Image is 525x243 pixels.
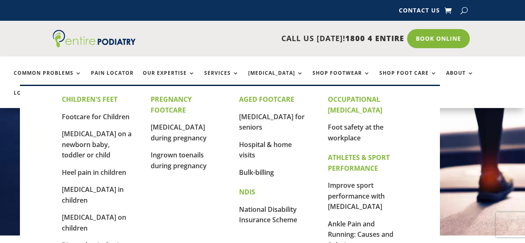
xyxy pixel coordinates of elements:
a: Common Problems [14,70,82,88]
a: Heel pain in children [62,168,126,177]
a: [MEDICAL_DATA] for seniors [239,112,305,132]
a: Footcare for Children [62,112,129,121]
strong: CHILDREN'S FEET [62,95,117,104]
a: [MEDICAL_DATA] during pregnancy [151,123,207,142]
strong: OCCUPATIONAL [MEDICAL_DATA] [328,95,382,115]
a: Book Online [407,29,470,48]
a: Entire Podiatry [53,41,136,49]
a: Pain Locator [91,70,134,88]
a: Shop Footwear [313,70,370,88]
a: Hospital & home visits [239,140,292,160]
a: [MEDICAL_DATA] on children [62,213,126,233]
a: Foot safety at the workplace [328,123,383,142]
a: [MEDICAL_DATA] on a newborn baby, toddler or child [62,129,132,160]
a: Bulk-billing [239,168,274,177]
strong: NDIS [239,187,255,196]
a: Services [204,70,239,88]
a: Our Expertise [143,70,195,88]
a: National Disability Insurance Scheme [239,205,297,225]
a: About [446,70,474,88]
a: Improve sport performance with [MEDICAL_DATA] [328,181,385,211]
strong: AGED FOOTCARE [239,95,294,104]
a: Shop Foot Care [379,70,437,88]
strong: PREGNANCY FOOTCARE [151,95,192,115]
a: [MEDICAL_DATA] [248,70,303,88]
a: Contact Us [399,7,440,17]
span: 1800 4 ENTIRE [345,33,404,43]
a: Ingrown toenails during pregnancy [151,150,207,170]
p: CALL US [DATE]! [147,33,404,44]
img: logo (1) [53,30,136,47]
strong: ATHLETES & SPORT PERFORMANCE [328,153,390,173]
a: Locations [14,90,55,108]
a: [MEDICAL_DATA] in children [62,185,124,205]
